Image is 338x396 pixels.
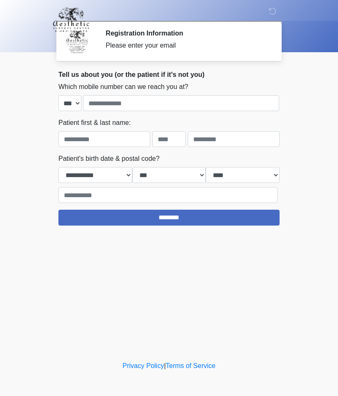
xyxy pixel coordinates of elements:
[123,362,164,369] a: Privacy Policy
[58,71,280,79] h2: Tell us about you (or the patient if it's not you)
[58,118,131,128] label: Patient first & last name:
[166,362,215,369] a: Terms of Service
[58,154,159,164] label: Patient's birth date & postal code?
[58,82,188,92] label: Which mobile number can we reach you at?
[65,29,90,54] img: Agent Avatar
[106,41,267,51] div: Please enter your email
[50,6,92,33] img: Aesthetic Surgery Centre, PLLC Logo
[164,362,166,369] a: |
